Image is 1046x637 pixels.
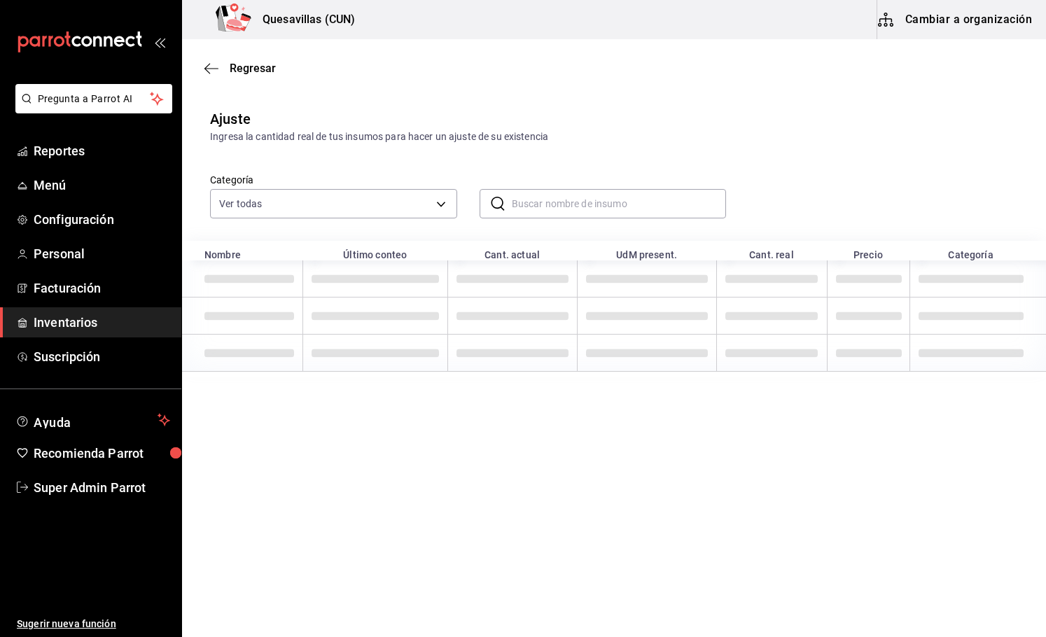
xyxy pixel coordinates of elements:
button: Pregunta a Parrot AI [15,84,172,113]
span: Configuración [34,210,170,229]
span: Pregunta a Parrot AI [38,92,151,106]
span: Inventarios [34,313,170,332]
button: Regresar [204,62,276,75]
span: Ayuda [34,412,152,428]
div: Ingresa la cantidad real de tus insumos para hacer un ajuste de su existencia [210,129,1018,144]
h3: Quesavillas (CUN) [251,11,355,28]
th: Último conteo [302,241,447,260]
span: Suscripción [34,347,170,366]
span: Personal [34,244,170,263]
button: open_drawer_menu [154,36,165,48]
span: Super Admin Parrot [34,478,170,497]
th: Cant. actual [447,241,577,260]
span: Ver todas [219,197,262,211]
span: Regresar [230,62,276,75]
span: Sugerir nueva función [17,617,170,631]
a: Pregunta a Parrot AI [10,101,172,116]
input: Buscar nombre de insumo [512,190,727,218]
th: UdM present. [577,241,716,260]
th: Precio [827,241,910,260]
span: Reportes [34,141,170,160]
label: Categoría [210,175,457,185]
th: Nombre [182,241,302,260]
span: Facturación [34,279,170,297]
th: Cant. real [716,241,826,260]
div: Ajuste [210,108,251,129]
span: Recomienda Parrot [34,444,170,463]
span: Menú [34,176,170,195]
th: Categoría [909,241,1046,260]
